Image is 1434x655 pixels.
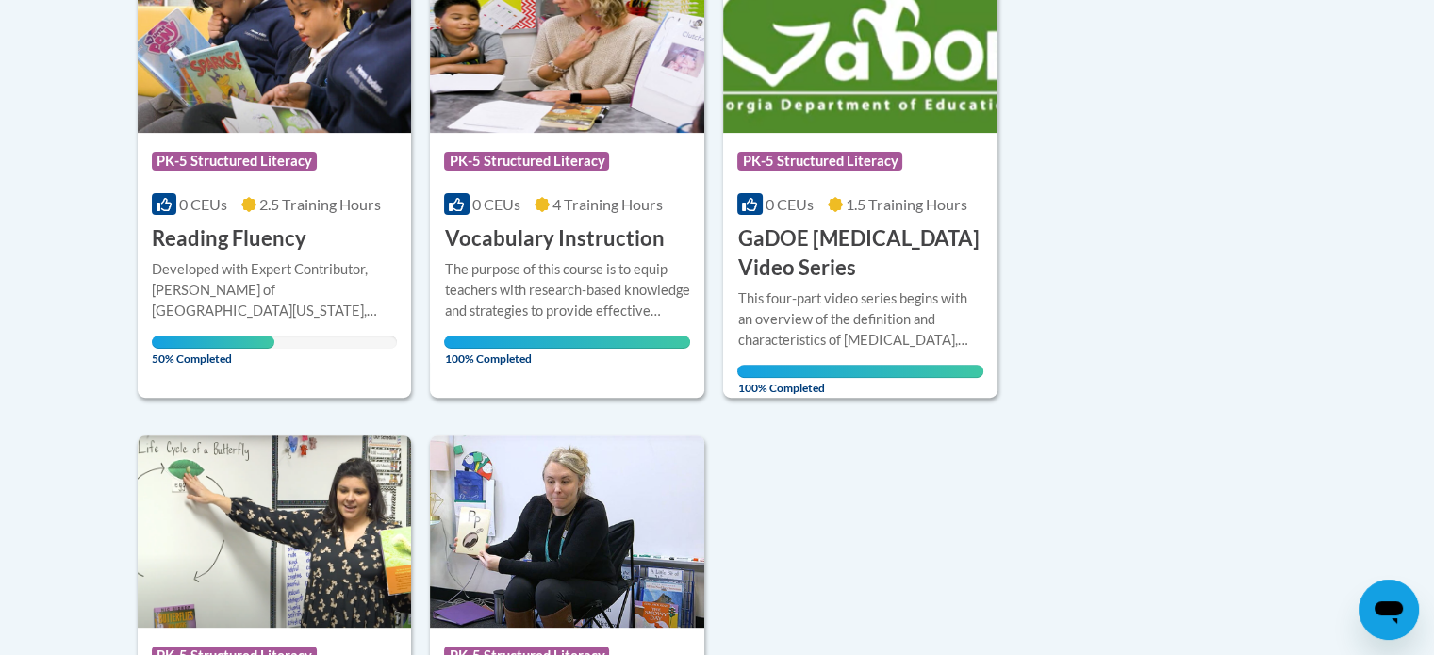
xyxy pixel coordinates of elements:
[138,435,412,628] img: Course Logo
[1359,580,1419,640] iframe: Button to launch messaging window
[444,336,690,349] div: Your progress
[737,365,983,395] span: 100% Completed
[444,336,690,366] span: 100% Completed
[430,435,704,628] img: Course Logo
[152,336,274,366] span: 50% Completed
[737,288,983,351] div: This four-part video series begins with an overview of the definition and characteristics of [MED...
[472,195,520,213] span: 0 CEUs
[152,224,306,254] h3: Reading Fluency
[766,195,814,213] span: 0 CEUs
[152,259,398,321] div: Developed with Expert Contributor, [PERSON_NAME] of [GEOGRAPHIC_DATA][US_STATE], [GEOGRAPHIC_DATA...
[737,365,983,378] div: Your progress
[444,152,609,171] span: PK-5 Structured Literacy
[179,195,227,213] span: 0 CEUs
[152,152,317,171] span: PK-5 Structured Literacy
[737,224,983,283] h3: GaDOE [MEDICAL_DATA] Video Series
[259,195,381,213] span: 2.5 Training Hours
[552,195,663,213] span: 4 Training Hours
[444,259,690,321] div: The purpose of this course is to equip teachers with research-based knowledge and strategies to p...
[152,336,274,349] div: Your progress
[737,152,902,171] span: PK-5 Structured Literacy
[444,224,664,254] h3: Vocabulary Instruction
[846,195,967,213] span: 1.5 Training Hours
